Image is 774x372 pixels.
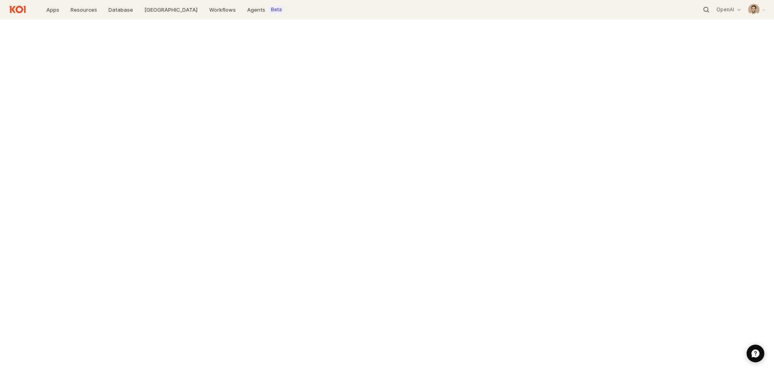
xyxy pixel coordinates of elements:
[6,3,29,16] img: Return to home page
[204,4,241,15] a: Workflows
[271,6,282,13] label: Beta
[242,4,289,15] a: AgentsBeta
[716,6,734,13] p: OpenAI
[104,4,138,15] a: Database
[713,5,745,14] button: OpenAI
[42,4,64,15] a: Apps
[139,4,203,15] a: [GEOGRAPHIC_DATA]
[66,4,102,15] a: Resources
